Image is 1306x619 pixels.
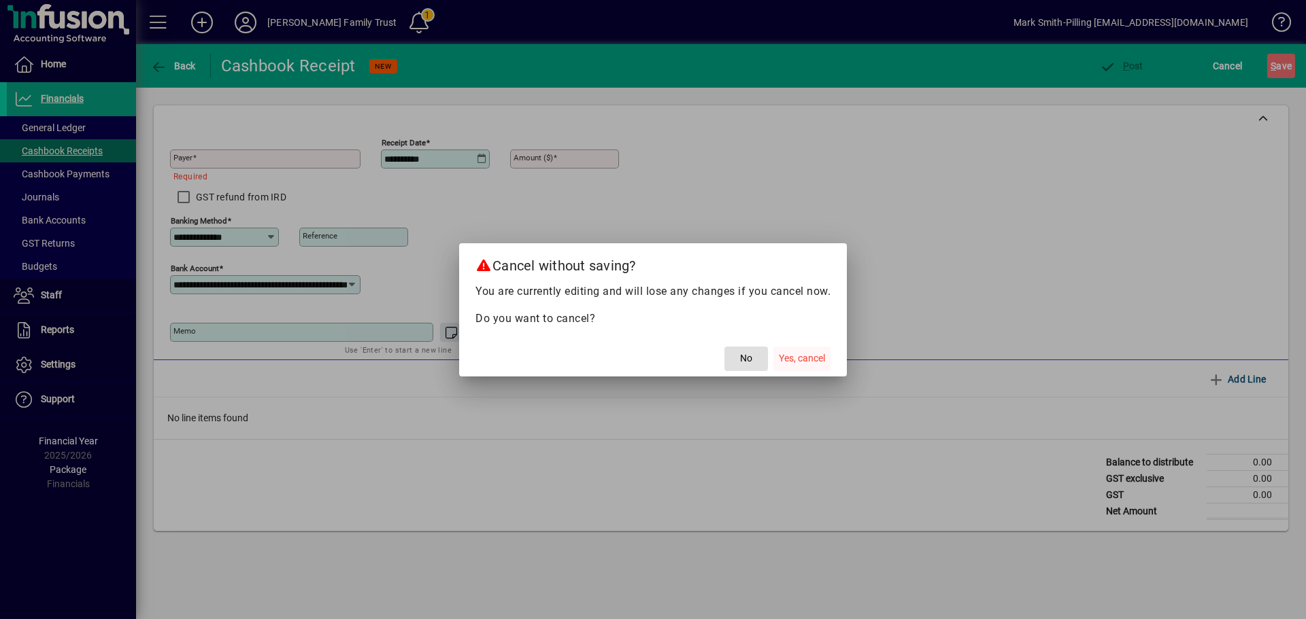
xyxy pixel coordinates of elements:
span: No [740,351,752,366]
button: No [724,347,768,371]
h2: Cancel without saving? [459,243,847,283]
p: Do you want to cancel? [475,311,831,327]
span: Yes, cancel [779,351,825,366]
button: Yes, cancel [773,347,831,371]
p: You are currently editing and will lose any changes if you cancel now. [475,283,831,300]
